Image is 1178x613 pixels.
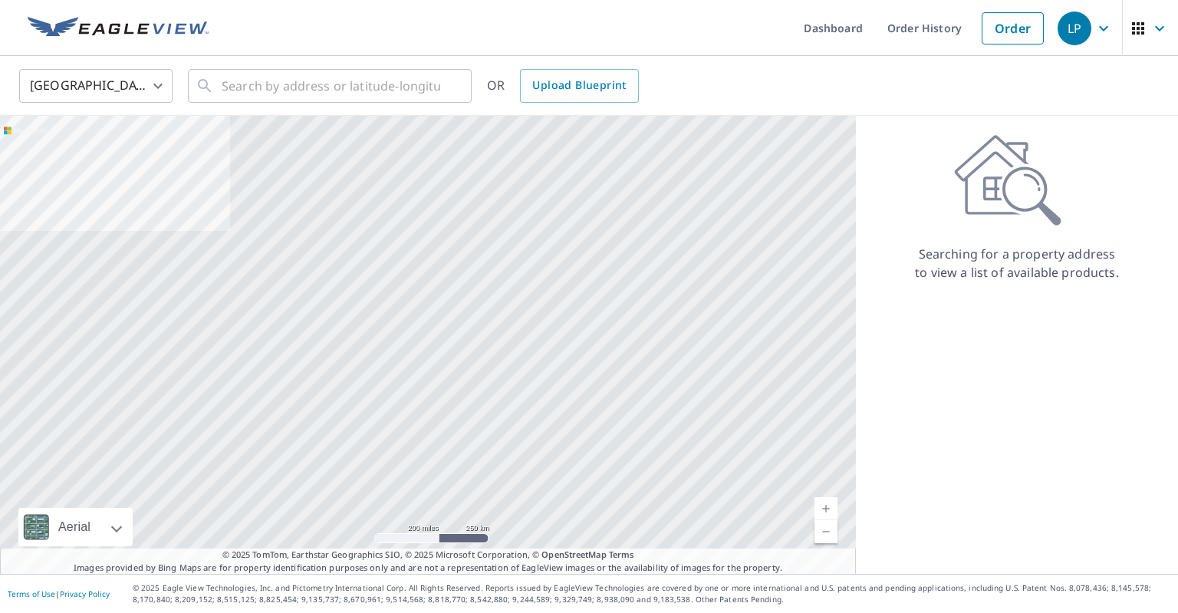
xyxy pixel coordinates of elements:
a: Order [982,12,1044,44]
p: | [8,589,110,598]
span: Upload Blueprint [532,76,626,95]
p: © 2025 Eagle View Technologies, Inc. and Pictometry International Corp. All Rights Reserved. Repo... [133,582,1170,605]
div: Aerial [18,508,133,546]
div: Aerial [54,508,95,546]
a: Privacy Policy [60,588,110,599]
a: Current Level 5, Zoom In [814,497,837,520]
a: OpenStreetMap [541,549,606,560]
input: Search by address or latitude-longitude [222,64,440,107]
p: Searching for a property address to view a list of available products. [914,245,1120,282]
div: OR [487,69,639,103]
a: Upload Blueprint [520,69,638,103]
span: © 2025 TomTom, Earthstar Geographics SIO, © 2025 Microsoft Corporation, © [222,549,634,562]
div: LP [1058,12,1091,45]
a: Terms of Use [8,588,55,599]
img: EV Logo [28,17,209,40]
a: Terms [609,549,634,560]
a: Current Level 5, Zoom Out [814,520,837,543]
div: [GEOGRAPHIC_DATA] [19,64,173,107]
